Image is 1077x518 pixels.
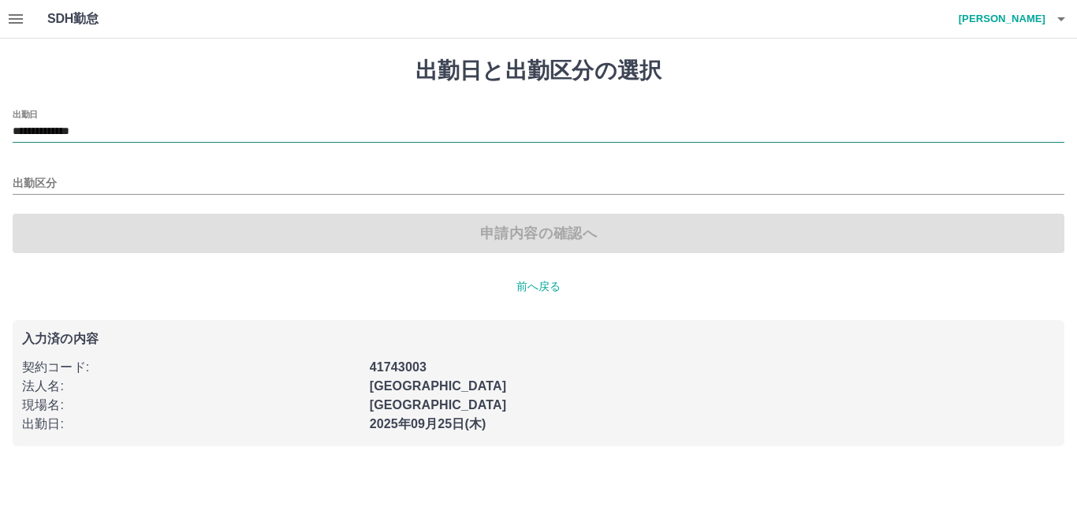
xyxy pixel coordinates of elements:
[13,58,1064,84] h1: 出勤日と出勤区分の選択
[22,377,360,396] p: 法人名 :
[13,108,38,120] label: 出勤日
[22,333,1055,345] p: 入力済の内容
[22,396,360,415] p: 現場名 :
[13,278,1064,295] p: 前へ戻る
[370,417,486,430] b: 2025年09月25日(木)
[370,398,507,412] b: [GEOGRAPHIC_DATA]
[370,379,507,393] b: [GEOGRAPHIC_DATA]
[22,358,360,377] p: 契約コード :
[22,415,360,434] p: 出勤日 :
[370,360,427,374] b: 41743003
